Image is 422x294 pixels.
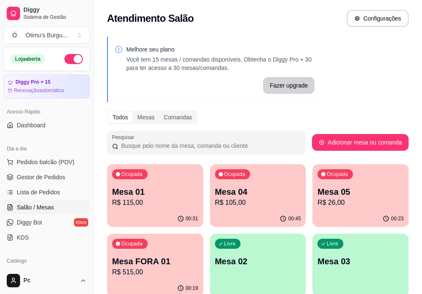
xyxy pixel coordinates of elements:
button: Adicionar mesa ou comanda [312,134,409,151]
p: Mesa 02 [215,255,301,267]
p: Ocupada [121,171,143,178]
span: Lista de Pedidos [17,188,60,196]
a: KDS [3,231,90,244]
a: Lista de Pedidos [3,186,90,199]
p: Livre [224,240,236,247]
p: Ocupada [224,171,246,178]
article: Renovação automática [14,87,64,94]
span: Salão / Mesas [17,203,54,211]
div: Acesso Rápido [3,105,90,119]
p: Mesa 03 [317,255,404,267]
span: Dashboard [17,121,46,129]
h2: Atendimento Salão [107,12,194,25]
p: Ocupada [327,171,348,178]
p: 00:45 [288,215,301,222]
span: Sistema de Gestão [23,14,87,21]
p: Mesa FORA 01 [112,255,198,267]
p: R$ 26,00 [317,198,404,208]
div: Ótimu’s Burgu ... [26,31,67,39]
span: Gestor de Pedidos [17,173,65,181]
button: OcupadaMesa 01R$ 115,0000:31 [107,164,203,227]
button: Pedidos balcão (PDV) [3,155,90,169]
button: Pc [3,271,90,291]
p: Você tem 15 mesas / comandas disponíveis. Obtenha o Diggy Pro + 30 para ter acesso a 30 mesas/com... [126,55,315,72]
div: Comandas [159,111,197,123]
div: Todos [108,111,133,123]
p: Melhore seu plano [126,45,315,54]
a: Diggy Botnovo [3,216,90,229]
p: R$ 515,00 [112,267,198,277]
button: OcupadaMesa 05R$ 26,0000:23 [312,164,409,227]
p: 00:31 [186,215,198,222]
article: Diggy Pro + 15 [15,79,51,85]
a: Salão / Mesas [3,201,90,214]
span: Pedidos balcão (PDV) [17,158,74,166]
a: DiggySistema de Gestão [3,3,90,23]
p: Livre [327,240,338,247]
span: KDS [17,233,29,242]
button: OcupadaMesa 04R$ 105,0000:45 [210,164,306,227]
span: Diggy [23,6,87,14]
p: R$ 115,00 [112,198,198,208]
button: Select a team [3,27,90,44]
p: 00:19 [186,285,198,291]
p: R$ 105,00 [215,198,301,208]
button: Configurações [347,10,409,27]
a: Dashboard [3,119,90,132]
div: Mesas [133,111,159,123]
p: Mesa 05 [317,186,404,198]
span: Diggy Bot [17,218,42,227]
div: Dia a dia [3,142,90,155]
p: Ocupada [121,240,143,247]
button: Alterar Status [64,54,83,64]
a: Gestor de Pedidos [3,170,90,184]
label: Pesquisar [112,134,137,141]
input: Pesquisar [118,142,300,150]
p: 00:23 [391,215,404,222]
span: Pc [23,277,77,284]
div: Catálogo [3,254,90,268]
button: Fazer upgrade [263,77,315,94]
span: Ó [10,31,19,39]
p: Mesa 01 [112,186,198,198]
a: Diggy Pro + 15Renovaçãoautomática [3,75,90,98]
p: Mesa 04 [215,186,301,198]
div: Loja aberta [10,54,45,64]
